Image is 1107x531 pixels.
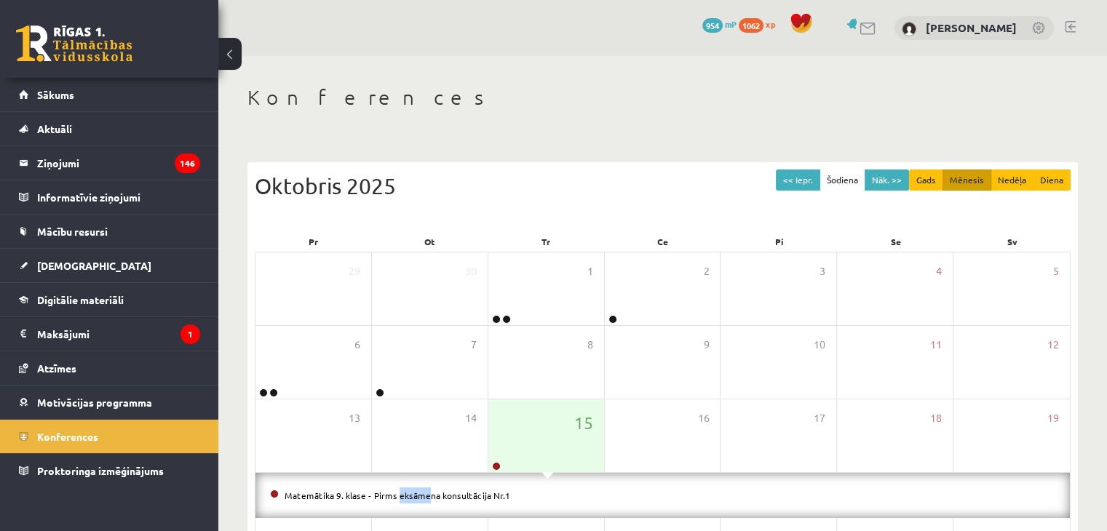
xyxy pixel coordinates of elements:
span: 19 [1047,410,1059,426]
a: Maksājumi1 [19,317,200,351]
span: Motivācijas programma [37,396,152,409]
span: [DEMOGRAPHIC_DATA] [37,259,151,272]
span: 5 [1053,263,1059,279]
span: 7 [471,337,477,353]
a: Matemātika 9. klase - Pirms eksāmena konsultācija Nr.1 [285,490,510,501]
span: 3 [820,263,825,279]
span: 9 [703,337,709,353]
span: 11 [930,337,942,353]
a: Mācību resursi [19,215,200,248]
div: Ot [371,231,488,252]
span: 17 [814,410,825,426]
span: 29 [349,263,360,279]
button: Nedēļa [991,169,1033,191]
span: Proktoringa izmēģinājums [37,464,164,477]
span: 1062 [739,18,763,33]
a: [PERSON_NAME] [926,20,1017,35]
button: Gads [909,169,943,191]
a: Konferences [19,420,200,453]
a: Rīgas 1. Tālmācības vidusskola [16,25,132,62]
a: [DEMOGRAPHIC_DATA] [19,249,200,282]
div: Tr [488,231,604,252]
i: 146 [175,153,200,173]
div: Sv [954,231,1071,252]
a: Sākums [19,78,200,111]
span: Digitālie materiāli [37,293,124,306]
button: Diena [1033,169,1071,191]
a: Digitālie materiāli [19,283,200,316]
span: mP [725,18,737,30]
div: Pr [255,231,371,252]
span: 18 [930,410,942,426]
span: 8 [587,337,593,353]
span: xp [766,18,775,30]
span: Mācību resursi [37,225,108,238]
div: Oktobris 2025 [255,169,1071,202]
legend: Ziņojumi [37,146,200,180]
span: 12 [1047,337,1059,353]
button: Nāk. >> [865,169,909,191]
a: Motivācijas programma [19,386,200,419]
span: 10 [814,337,825,353]
legend: Informatīvie ziņojumi [37,180,200,214]
a: Aktuāli [19,112,200,145]
a: Proktoringa izmēģinājums [19,454,200,487]
button: Šodiena [820,169,865,191]
span: Sākums [37,88,74,101]
span: Aktuāli [37,122,72,135]
a: 954 mP [702,18,737,30]
span: 15 [574,410,593,435]
span: 954 [702,18,723,33]
a: Informatīvie ziņojumi [19,180,200,214]
span: Atzīmes [37,362,76,375]
button: << Iepr. [776,169,820,191]
span: 30 [465,263,477,279]
span: Konferences [37,430,98,443]
a: Atzīmes [19,351,200,385]
span: 13 [349,410,360,426]
div: Ce [604,231,721,252]
h1: Konferences [247,85,1078,110]
a: Ziņojumi146 [19,146,200,180]
span: 16 [697,410,709,426]
img: Jana Anna Kārkliņa [902,22,916,36]
span: 6 [354,337,360,353]
span: 1 [587,263,593,279]
div: Se [838,231,954,252]
span: 14 [465,410,477,426]
div: Pi [721,231,838,252]
i: 1 [180,324,200,344]
legend: Maksājumi [37,317,200,351]
a: 1062 xp [739,18,782,30]
span: 4 [936,263,942,279]
button: Mēnesis [943,169,991,191]
span: 2 [703,263,709,279]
